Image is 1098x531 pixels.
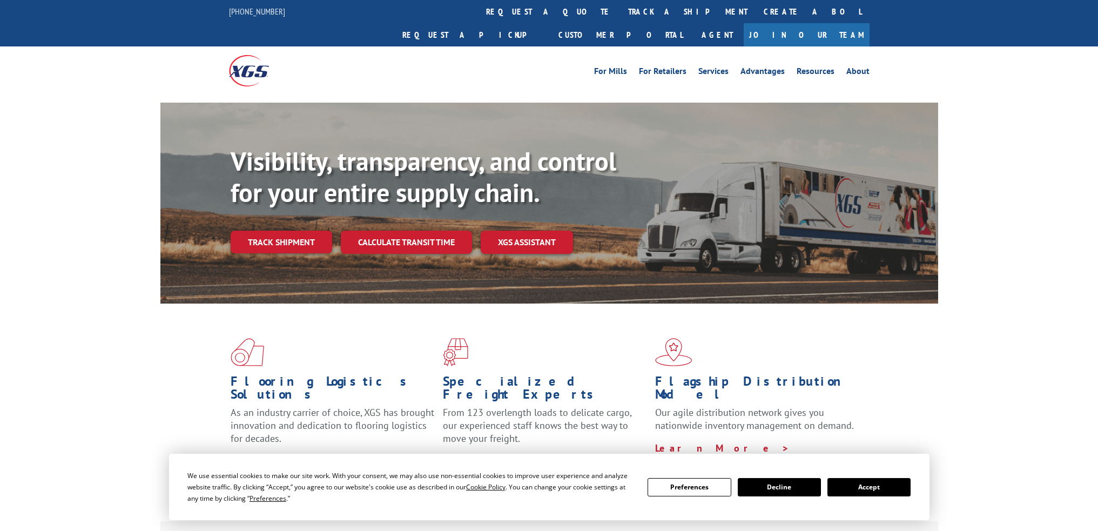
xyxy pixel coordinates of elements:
a: Learn More > [655,442,790,454]
a: Resources [797,67,834,79]
img: xgs-icon-focused-on-flooring-red [443,338,468,366]
a: For Retailers [639,67,686,79]
span: As an industry carrier of choice, XGS has brought innovation and dedication to flooring logistics... [231,406,434,445]
p: From 123 overlength loads to delicate cargo, our experienced staff knows the best way to move you... [443,406,647,454]
a: Advantages [740,67,785,79]
b: Visibility, transparency, and control for your entire supply chain. [231,144,616,209]
a: [PHONE_NUMBER] [229,6,285,17]
h1: Flooring Logistics Solutions [231,375,435,406]
img: xgs-icon-total-supply-chain-intelligence-red [231,338,264,366]
a: XGS ASSISTANT [481,231,573,254]
button: Preferences [648,478,731,496]
a: Calculate transit time [341,231,472,254]
span: Cookie Policy [466,482,506,492]
button: Decline [738,478,821,496]
a: For Mills [594,67,627,79]
div: Cookie Consent Prompt [169,454,929,520]
a: Request a pickup [394,23,550,46]
button: Accept [827,478,911,496]
a: Customer Portal [550,23,691,46]
span: Preferences [250,494,286,503]
span: Our agile distribution network gives you nationwide inventory management on demand. [655,406,854,432]
h1: Specialized Freight Experts [443,375,647,406]
a: Agent [691,23,744,46]
a: Services [698,67,729,79]
a: Track shipment [231,231,332,253]
a: Join Our Team [744,23,870,46]
a: About [846,67,870,79]
h1: Flagship Distribution Model [655,375,859,406]
img: xgs-icon-flagship-distribution-model-red [655,338,692,366]
div: We use essential cookies to make our site work. With your consent, we may also use non-essential ... [187,470,635,504]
